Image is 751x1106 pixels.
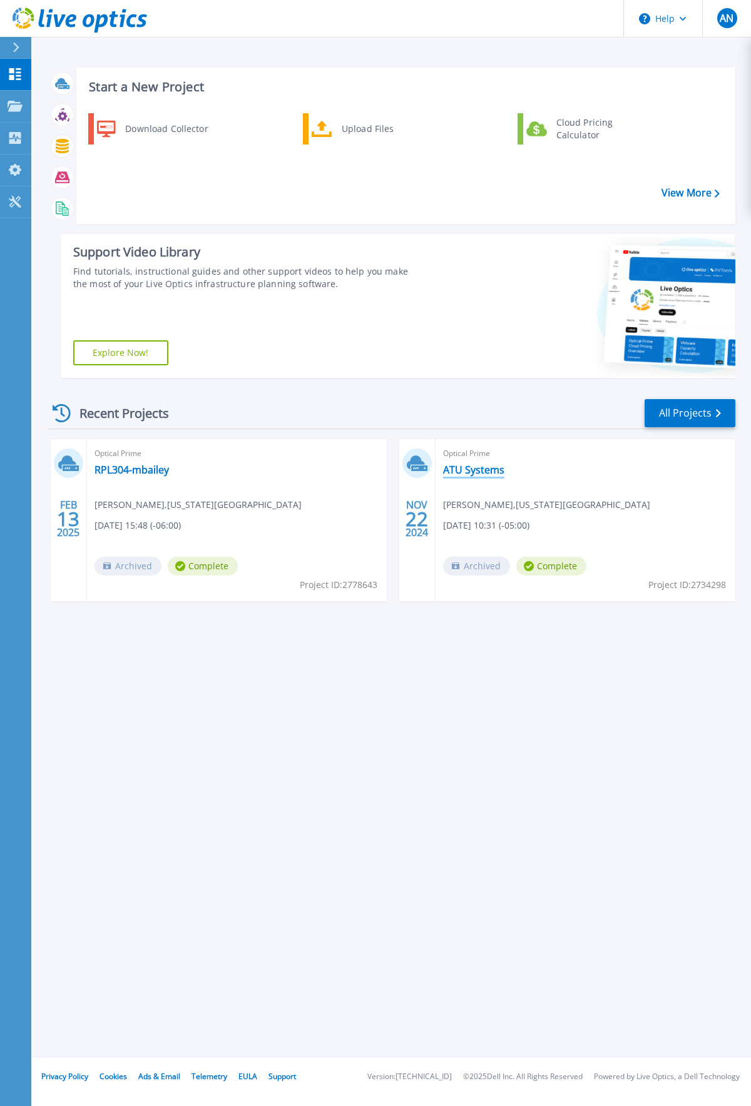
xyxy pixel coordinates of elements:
[100,1071,127,1082] a: Cookies
[720,13,733,23] span: AN
[119,116,213,141] div: Download Collector
[95,447,379,460] span: Optical Prime
[192,1071,227,1082] a: Telemetry
[443,557,510,576] span: Archived
[73,244,423,260] div: Support Video Library
[268,1071,296,1082] a: Support
[56,496,80,542] div: FEB 2025
[48,398,186,429] div: Recent Projects
[443,519,529,532] span: [DATE] 10:31 (-05:00)
[303,113,431,145] a: Upload Files
[238,1071,257,1082] a: EULA
[57,514,79,524] span: 13
[518,113,646,145] a: Cloud Pricing Calculator
[73,340,168,365] a: Explore Now!
[95,557,161,576] span: Archived
[88,113,217,145] a: Download Collector
[168,557,238,576] span: Complete
[335,116,428,141] div: Upload Files
[594,1073,740,1081] li: Powered by Live Optics, a Dell Technology
[138,1071,180,1082] a: Ads & Email
[89,80,719,94] h3: Start a New Project
[648,578,726,592] span: Project ID: 2734298
[41,1071,88,1082] a: Privacy Policy
[300,578,377,592] span: Project ID: 2778643
[73,265,423,290] div: Find tutorials, instructional guides and other support videos to help you make the most of your L...
[443,447,728,460] span: Optical Prime
[550,116,643,141] div: Cloud Pricing Calculator
[95,498,302,512] span: [PERSON_NAME] , [US_STATE][GEOGRAPHIC_DATA]
[443,498,650,512] span: [PERSON_NAME] , [US_STATE][GEOGRAPHIC_DATA]
[367,1073,452,1081] li: Version: [TECHNICAL_ID]
[406,514,428,524] span: 22
[645,399,735,427] a: All Projects
[662,187,720,199] a: View More
[95,519,181,532] span: [DATE] 15:48 (-06:00)
[95,464,169,476] a: RPL304-mbailey
[516,557,586,576] span: Complete
[463,1073,583,1081] li: © 2025 Dell Inc. All Rights Reserved
[405,496,429,542] div: NOV 2024
[443,464,504,476] a: ATU Systems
